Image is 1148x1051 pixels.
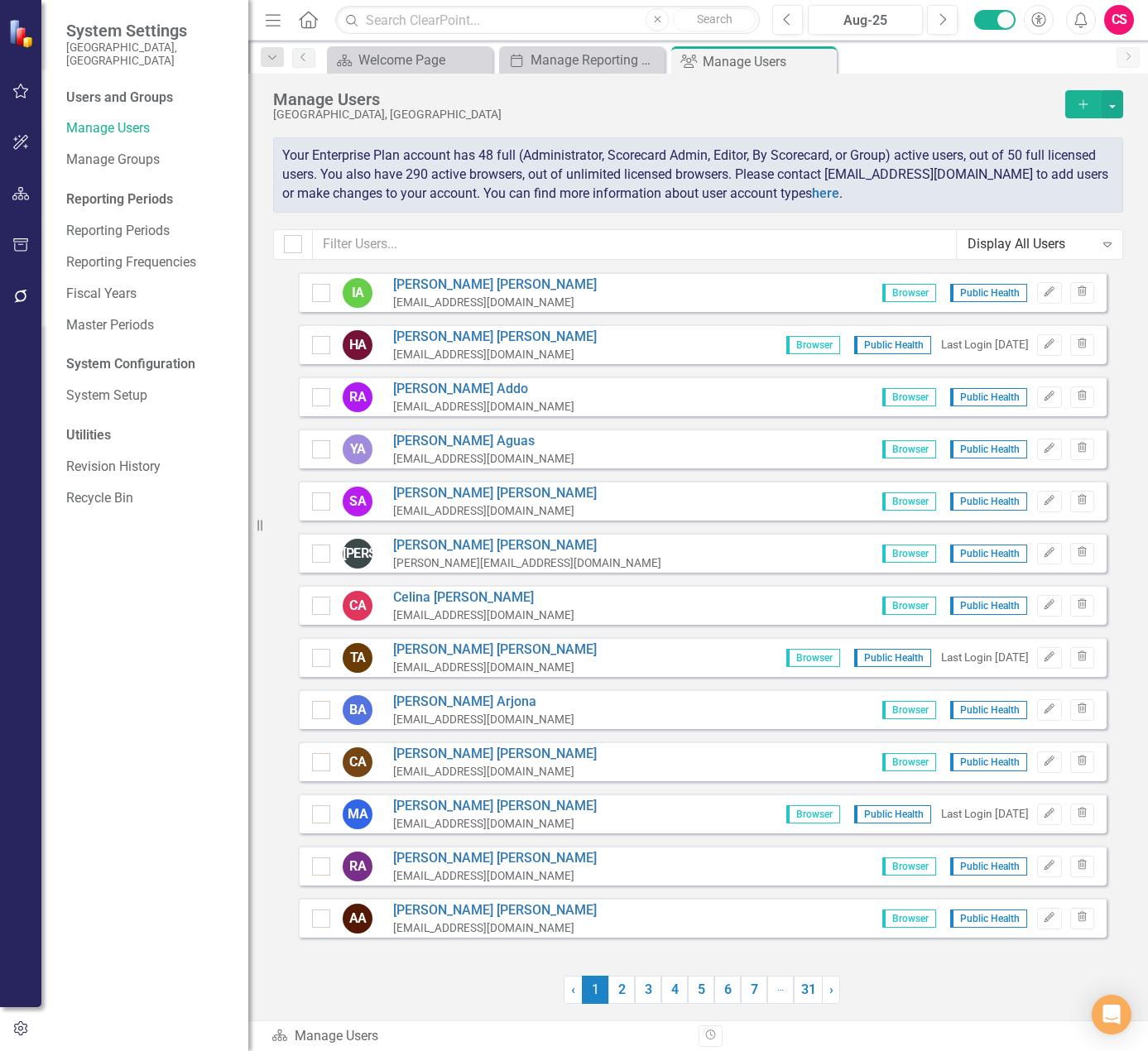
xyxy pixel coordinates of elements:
span: Search [697,12,733,26]
a: [PERSON_NAME] [PERSON_NAME] [393,641,597,660]
div: Manage Users [703,51,833,72]
div: [EMAIL_ADDRESS][DOMAIN_NAME] [393,347,597,362]
span: Public Health [950,857,1027,876]
div: Display All Users [968,235,1094,254]
button: CS [1104,5,1134,35]
span: ‹ [571,981,575,997]
span: Browser [882,857,936,876]
a: Manage Users [66,119,232,138]
div: CA [343,747,372,777]
div: [EMAIL_ADDRESS][DOMAIN_NAME] [393,816,597,832]
a: Master Periods [66,316,232,335]
div: [EMAIL_ADDRESS][DOMAIN_NAME] [393,399,574,415]
span: Public Health [950,492,1027,511]
div: IA [343,278,372,308]
a: 31 [794,976,823,1004]
a: here [812,185,839,201]
div: Aug-25 [814,11,917,31]
a: [PERSON_NAME] [PERSON_NAME] [393,849,597,868]
div: Last Login [DATE] [941,337,1029,353]
div: SA [343,487,372,516]
div: YA [343,434,372,464]
a: [PERSON_NAME] [PERSON_NAME] [393,484,597,503]
a: [PERSON_NAME] [PERSON_NAME] [393,745,597,764]
a: Manage Reporting Periods [503,50,660,70]
span: 1 [582,976,608,1004]
span: Browser [786,649,840,667]
span: Public Health [950,284,1027,302]
div: [GEOGRAPHIC_DATA], [GEOGRAPHIC_DATA] [273,108,1057,121]
div: Welcome Page [358,50,488,70]
div: Open Intercom Messenger [1092,995,1131,1034]
a: 6 [714,976,741,1004]
a: [PERSON_NAME] Addo [393,380,574,399]
a: [PERSON_NAME] [PERSON_NAME] [393,328,597,347]
a: 4 [661,976,688,1004]
input: Search ClearPoint... [335,6,760,35]
a: Reporting Frequencies [66,253,232,272]
div: Manage Reporting Periods [531,50,660,70]
a: 5 [688,976,714,1004]
div: Reporting Periods [66,190,232,209]
div: [EMAIL_ADDRESS][DOMAIN_NAME] [393,660,597,675]
span: Public Health [950,440,1027,458]
div: [EMAIL_ADDRESS][DOMAIN_NAME] [393,868,597,884]
div: [EMAIL_ADDRESS][DOMAIN_NAME] [393,607,574,623]
a: Fiscal Years [66,285,232,304]
a: [PERSON_NAME] Arjona [393,693,574,712]
a: [PERSON_NAME] [PERSON_NAME] [393,536,661,555]
div: Users and Groups [66,89,232,108]
div: MA [343,799,372,829]
span: Browser [882,284,936,302]
div: System Configuration [66,355,232,374]
div: TA [343,643,372,673]
span: Public Health [854,649,931,667]
div: [EMAIL_ADDRESS][DOMAIN_NAME] [393,712,574,727]
span: Public Health [854,805,931,823]
a: Recycle Bin [66,489,232,508]
div: AA [343,904,372,933]
a: Celina [PERSON_NAME] [393,588,574,607]
span: › [829,981,833,997]
div: [EMAIL_ADDRESS][DOMAIN_NAME] [393,920,597,936]
div: RA [343,382,372,412]
a: Manage Groups [66,151,232,170]
span: Browser [882,545,936,563]
div: [EMAIL_ADDRESS][DOMAIN_NAME] [393,503,597,519]
span: Browser [786,336,840,354]
span: Public Health [950,701,1027,719]
span: System Settings [66,21,232,41]
div: [EMAIL_ADDRESS][DOMAIN_NAME] [393,764,597,780]
button: Search [673,8,756,31]
a: 2 [608,976,635,1004]
a: [PERSON_NAME] [PERSON_NAME] [393,797,597,816]
span: Public Health [950,388,1027,406]
span: Browser [786,805,840,823]
span: Browser [882,701,936,719]
div: HA [343,330,372,360]
a: 7 [741,976,767,1004]
span: Browser [882,909,936,928]
div: [EMAIL_ADDRESS][DOMAIN_NAME] [393,295,597,310]
div: CA [343,591,372,621]
img: ClearPoint Strategy [8,19,37,48]
span: Public Health [950,753,1027,771]
button: Aug-25 [808,5,923,35]
a: System Setup [66,386,232,406]
div: BA [343,695,372,725]
div: [PERSON_NAME][EMAIL_ADDRESS][DOMAIN_NAME] [393,555,661,571]
span: Browser [882,388,936,406]
div: RA [343,852,372,881]
span: Browser [882,440,936,458]
div: [EMAIL_ADDRESS][DOMAIN_NAME] [393,451,574,467]
a: [PERSON_NAME] Aguas [393,432,574,451]
span: Your Enterprise Plan account has 48 full (Administrator, Scorecard Admin, Editor, By Scorecard, o... [282,147,1108,201]
div: Last Login [DATE] [941,806,1029,822]
a: Revision History [66,458,232,477]
div: Manage Users [273,90,1057,108]
span: Public Health [950,597,1027,615]
span: Browser [882,597,936,615]
a: Welcome Page [331,50,488,70]
span: Public Health [950,909,1027,928]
